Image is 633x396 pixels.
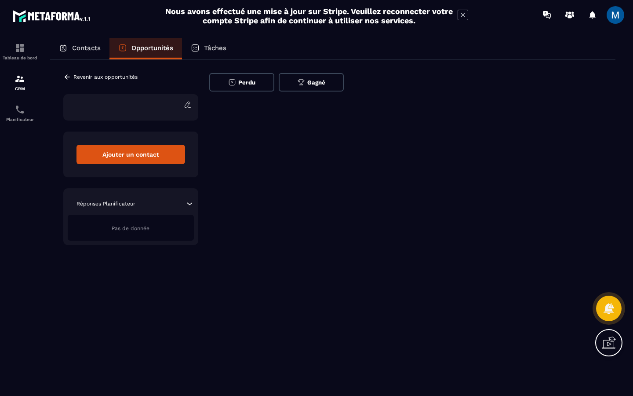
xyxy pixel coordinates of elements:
[76,145,185,164] div: Ajouter un contact
[238,79,255,86] span: Perdu
[73,74,138,80] p: Revenir aux opportunités
[15,43,25,53] img: formation
[12,8,91,24] img: logo
[2,86,37,91] p: CRM
[76,200,135,207] p: Réponses Planificateur
[2,55,37,60] p: Tableau de bord
[15,104,25,115] img: scheduler
[209,73,274,92] button: Perdu
[2,98,37,128] a: schedulerschedulerPlanificateur
[2,67,37,98] a: formationformationCRM
[165,7,453,25] h2: Nous avons effectué une mise à jour sur Stripe. Veuillez reconnecter votre compte Stripe afin de ...
[182,38,235,59] a: Tâches
[72,44,101,52] p: Contacts
[307,79,325,86] span: Gagné
[131,44,173,52] p: Opportunités
[279,73,344,92] button: Gagné
[50,38,109,59] a: Contacts
[15,73,25,84] img: formation
[204,44,226,52] p: Tâches
[109,38,182,59] a: Opportunités
[112,225,149,231] span: Pas de donnée
[2,36,37,67] a: formationformationTableau de bord
[2,117,37,122] p: Planificateur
